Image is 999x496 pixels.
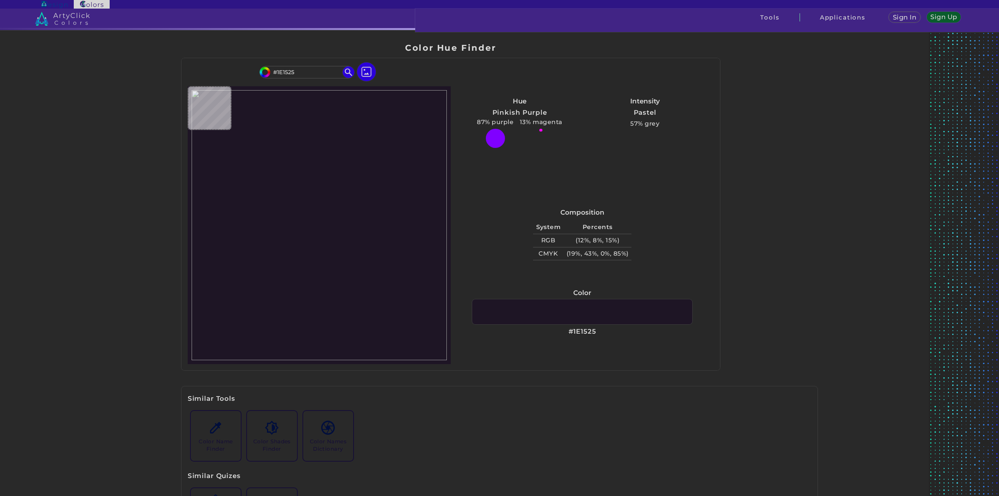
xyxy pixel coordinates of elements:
img: e4acd9fa-43ae-4dc8-9aae-e3a035da84b1 [192,90,447,360]
img: icon search [343,66,354,78]
input: type color.. [270,67,343,77]
img: logo_artyclick_colors_white.svg [35,12,90,26]
h5: System [533,221,563,234]
img: icon_color_name_finder.svg [209,421,222,434]
img: ArtyClick Design logo [41,1,68,8]
h5: Color Names Dictionary [306,438,350,453]
h3: Tools [760,14,779,20]
h5: Sign In [893,14,917,21]
a: Sign Up [927,12,961,23]
a: Color Names Dictionary [300,408,356,464]
img: icon_color_shades.svg [265,421,279,434]
h1: Color Hue Finder [405,42,496,53]
a: Sign In [889,12,921,23]
h3: #1E1525 [569,327,596,336]
h5: Color Name Finder [194,438,238,453]
h3: Similar Quizes [188,471,241,481]
h4: Color [573,287,591,299]
img: icon picture [357,62,376,81]
h5: Percents [563,221,631,234]
h5: 87% purple [474,117,517,127]
h4: Hue [513,96,526,107]
img: icon_color_names_dictionary.svg [321,421,335,434]
h5: Sign Up [930,14,957,20]
h3: Pinkish Purple [489,108,550,117]
h4: Intensity [630,96,660,107]
h5: (12%, 8%, 15%) [563,234,631,247]
h5: RGB [533,234,563,247]
h5: 57% grey [630,119,659,129]
a: Color Name Finder [188,408,244,464]
h3: Applications [820,14,866,20]
h4: Composition [560,207,604,218]
h5: CMYK [533,247,563,260]
a: Color Shades Finder [244,408,300,464]
h3: Similar Tools [188,394,235,404]
h5: 13% magenta [517,117,565,127]
h5: Color Shades Finder [250,438,294,453]
h5: (19%, 43%, 0%, 85%) [563,247,631,260]
h3: Pastel [630,108,659,117]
